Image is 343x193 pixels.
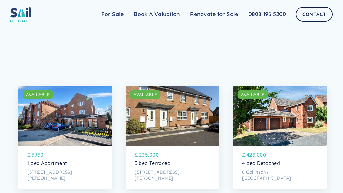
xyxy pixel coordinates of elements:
[10,6,31,22] img: sail home logo colored
[96,8,129,20] a: For Sale
[27,160,103,166] p: 1 bed Apartment
[27,169,103,181] p: [STREET_ADDRESS][PERSON_NAME]
[31,151,44,159] p: 5950
[135,160,210,166] p: 3 bed Terraced
[129,8,185,20] a: Book A Valuation
[26,92,50,98] div: AVAILABLE
[134,92,157,98] div: AVAILABLE
[139,151,159,159] p: 235,000
[241,92,265,98] div: AVAILABLE
[242,160,318,166] p: 4 bed Detached
[135,151,138,159] p: £
[27,151,31,159] p: £
[126,86,219,189] a: AVAILABLE£235,0003 bed Terraced[STREET_ADDRESS][PERSON_NAME]
[243,8,291,20] a: 0808 196 5200
[18,86,112,189] a: AVAILABLE£59501 bed Apartment[STREET_ADDRESS][PERSON_NAME]
[242,169,318,181] p: 8 Collinsons, [GEOGRAPHIC_DATA]
[185,8,243,20] a: Renovate for Sale
[242,151,246,159] p: £
[135,169,210,181] p: [STREET_ADDRESS][PERSON_NAME]
[246,151,266,159] p: 425,000
[296,7,333,22] a: Contact
[233,86,327,189] a: AVAILABLE£425,0004 bed Detached8 Collinsons, [GEOGRAPHIC_DATA]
